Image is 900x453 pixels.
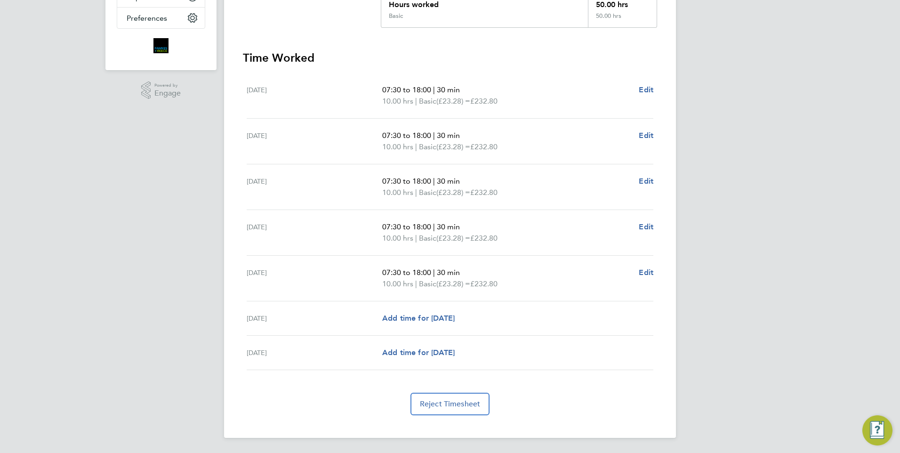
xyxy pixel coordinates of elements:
[382,97,413,105] span: 10.00 hrs
[437,177,460,186] span: 30 min
[433,268,435,277] span: |
[862,415,892,445] button: Engage Resource Center
[437,268,460,277] span: 30 min
[153,38,169,53] img: bromak-logo-retina.png
[470,234,498,243] span: £232.80
[470,97,498,105] span: £232.80
[436,279,470,288] span: (£23.28) =
[419,278,436,290] span: Basic
[243,50,657,65] h3: Time Worked
[382,131,431,140] span: 07:30 to 18:00
[382,268,431,277] span: 07:30 to 18:00
[639,176,653,187] a: Edit
[639,267,653,278] a: Edit
[639,131,653,140] span: Edit
[470,142,498,151] span: £232.80
[247,347,382,358] div: [DATE]
[382,348,455,357] span: Add time for [DATE]
[639,130,653,141] a: Edit
[415,142,417,151] span: |
[415,279,417,288] span: |
[247,84,382,107] div: [DATE]
[470,279,498,288] span: £232.80
[382,347,455,358] a: Add time for [DATE]
[382,313,455,324] a: Add time for [DATE]
[154,89,181,97] span: Engage
[419,96,436,107] span: Basic
[470,188,498,197] span: £232.80
[437,131,460,140] span: 30 min
[639,177,653,186] span: Edit
[247,313,382,324] div: [DATE]
[117,38,205,53] a: Go to home page
[154,81,181,89] span: Powered by
[437,85,460,94] span: 30 min
[419,141,436,153] span: Basic
[436,142,470,151] span: (£23.28) =
[382,234,413,243] span: 10.00 hrs
[436,234,470,243] span: (£23.28) =
[247,130,382,153] div: [DATE]
[382,222,431,231] span: 07:30 to 18:00
[639,222,653,231] span: Edit
[247,176,382,198] div: [DATE]
[382,314,455,323] span: Add time for [DATE]
[436,188,470,197] span: (£23.28) =
[410,393,490,415] button: Reject Timesheet
[419,187,436,198] span: Basic
[415,234,417,243] span: |
[420,399,481,409] span: Reject Timesheet
[415,97,417,105] span: |
[437,222,460,231] span: 30 min
[639,85,653,94] span: Edit
[639,268,653,277] span: Edit
[247,221,382,244] div: [DATE]
[433,222,435,231] span: |
[127,14,167,23] span: Preferences
[382,177,431,186] span: 07:30 to 18:00
[382,188,413,197] span: 10.00 hrs
[433,177,435,186] span: |
[436,97,470,105] span: (£23.28) =
[117,8,205,28] button: Preferences
[382,85,431,94] span: 07:30 to 18:00
[419,233,436,244] span: Basic
[382,142,413,151] span: 10.00 hrs
[247,267,382,290] div: [DATE]
[588,12,657,27] div: 50.00 hrs
[433,131,435,140] span: |
[389,12,403,20] div: Basic
[415,188,417,197] span: |
[141,81,181,99] a: Powered byEngage
[382,279,413,288] span: 10.00 hrs
[433,85,435,94] span: |
[639,221,653,233] a: Edit
[639,84,653,96] a: Edit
